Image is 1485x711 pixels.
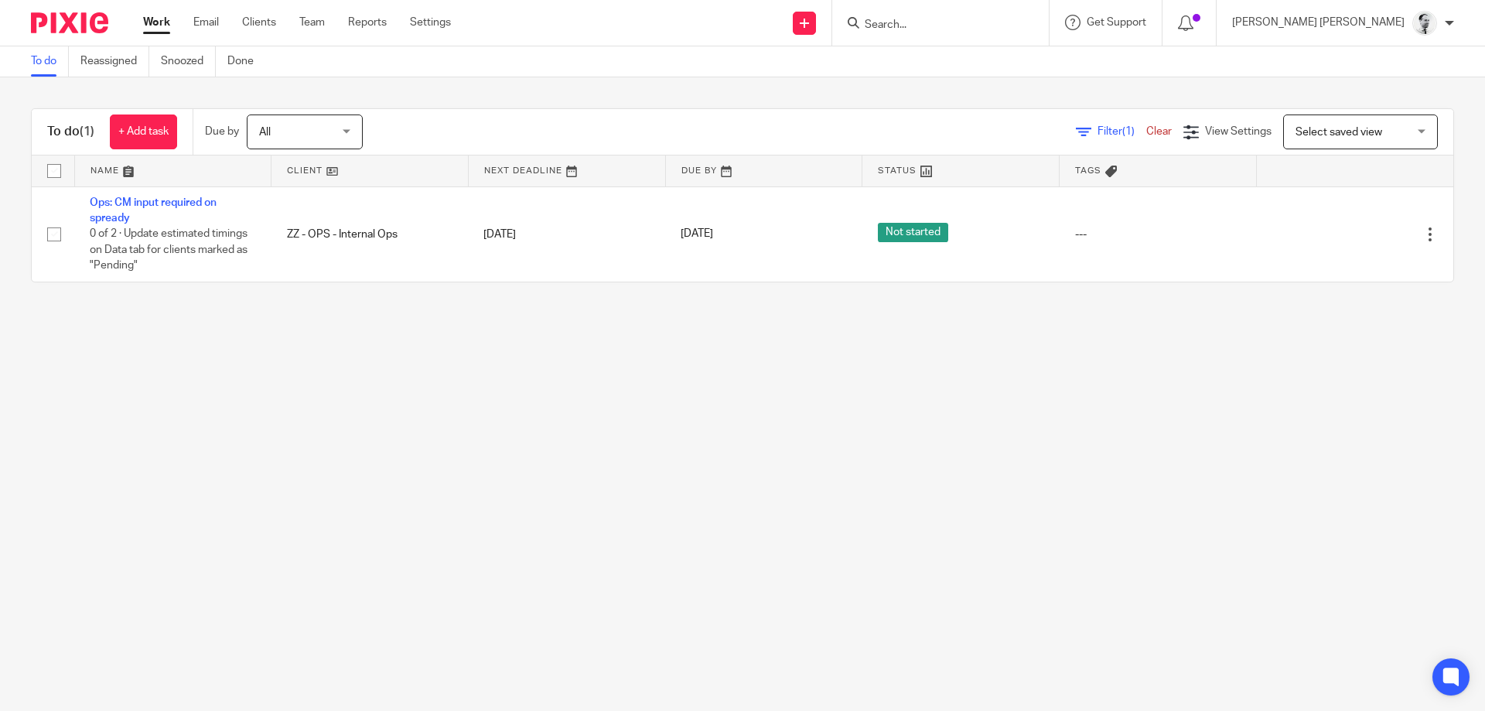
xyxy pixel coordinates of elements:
[47,124,94,140] h1: To do
[193,15,219,30] a: Email
[271,186,469,282] td: ZZ - OPS - Internal Ops
[227,46,265,77] a: Done
[80,125,94,138] span: (1)
[410,15,451,30] a: Settings
[681,229,713,240] span: [DATE]
[1122,126,1135,137] span: (1)
[31,12,108,33] img: Pixie
[31,46,69,77] a: To do
[259,127,271,138] span: All
[1296,127,1382,138] span: Select saved view
[110,115,177,149] a: + Add task
[1146,126,1172,137] a: Clear
[1098,126,1146,137] span: Filter
[1232,15,1405,30] p: [PERSON_NAME] [PERSON_NAME]
[90,197,217,224] a: Ops: CM input required on spready
[1205,126,1272,137] span: View Settings
[468,186,665,282] td: [DATE]
[80,46,149,77] a: Reassigned
[1087,17,1146,28] span: Get Support
[1075,227,1241,242] div: ---
[205,124,239,139] p: Due by
[143,15,170,30] a: Work
[90,228,247,271] span: 0 of 2 · Update estimated timings on Data tab for clients marked as "Pending"
[1075,166,1101,175] span: Tags
[299,15,325,30] a: Team
[348,15,387,30] a: Reports
[878,223,948,242] span: Not started
[863,19,1002,32] input: Search
[1412,11,1437,36] img: Mass_2025.jpg
[242,15,276,30] a: Clients
[161,46,216,77] a: Snoozed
